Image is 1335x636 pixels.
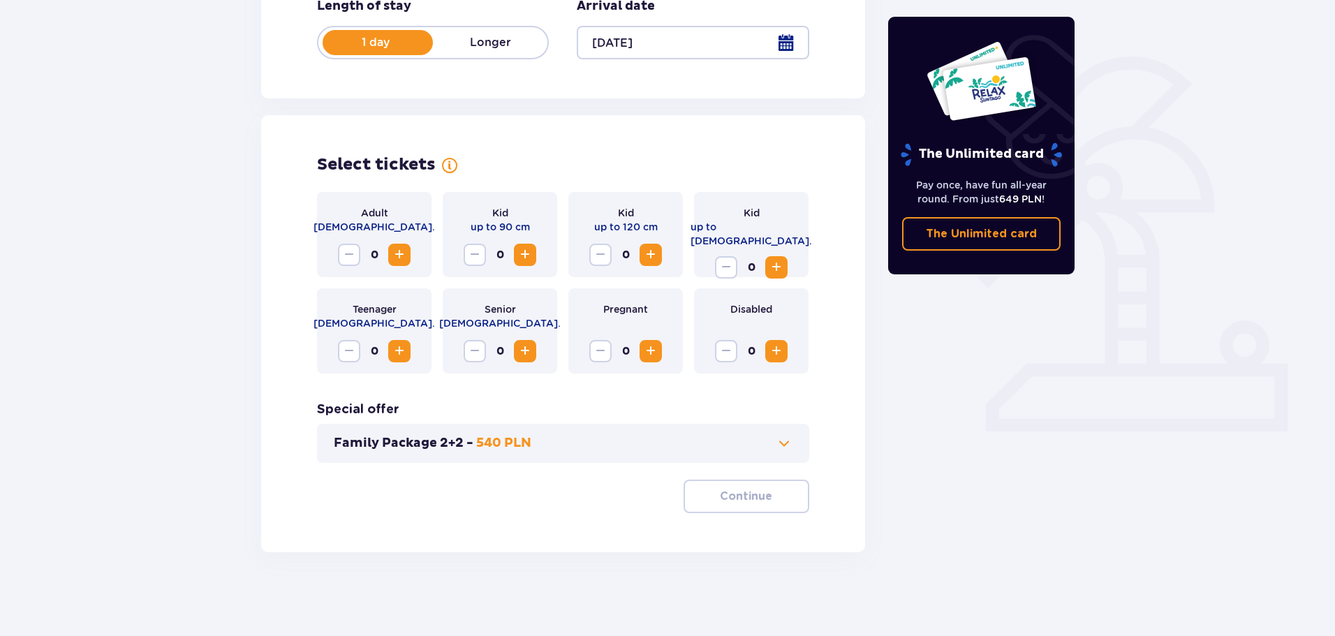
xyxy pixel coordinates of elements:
[464,340,486,362] button: Decrease
[730,302,772,316] p: Disabled
[318,35,433,50] p: 1 day
[902,217,1061,251] a: The Unlimited card
[514,244,536,266] button: Increase
[334,435,792,452] button: Family Package 2+2 -540 PLN
[614,340,637,362] span: 0
[388,244,411,266] button: Increase
[317,154,436,175] h2: Select tickets
[603,302,648,316] p: Pregnant
[361,206,388,220] p: Adult
[594,220,658,234] p: up to 120 cm
[765,256,788,279] button: Increase
[720,489,772,504] p: Continue
[334,435,473,452] p: Family Package 2+2 -
[314,220,435,234] p: [DEMOGRAPHIC_DATA].
[691,220,812,248] p: up to [DEMOGRAPHIC_DATA].
[514,340,536,362] button: Increase
[589,340,612,362] button: Decrease
[926,40,1037,121] img: Two entry cards to Suntago with the word 'UNLIMITED RELAX', featuring a white background with tro...
[614,244,637,266] span: 0
[744,206,760,220] p: Kid
[363,340,385,362] span: 0
[317,401,399,418] h3: Special offer
[388,340,411,362] button: Increase
[338,244,360,266] button: Decrease
[715,340,737,362] button: Decrease
[492,206,508,220] p: Kid
[740,256,762,279] span: 0
[715,256,737,279] button: Decrease
[433,35,547,50] p: Longer
[439,316,561,330] p: [DEMOGRAPHIC_DATA].
[902,178,1061,206] p: Pay once, have fun all-year round. From just !
[618,206,634,220] p: Kid
[489,340,511,362] span: 0
[314,316,435,330] p: [DEMOGRAPHIC_DATA].
[589,244,612,266] button: Decrease
[464,244,486,266] button: Decrease
[353,302,397,316] p: Teenager
[485,302,516,316] p: Senior
[640,244,662,266] button: Increase
[999,193,1042,205] span: 649 PLN
[740,340,762,362] span: 0
[684,480,809,513] button: Continue
[338,340,360,362] button: Decrease
[471,220,530,234] p: up to 90 cm
[363,244,385,266] span: 0
[899,142,1063,167] p: The Unlimited card
[476,435,531,452] p: 540 PLN
[489,244,511,266] span: 0
[640,340,662,362] button: Increase
[765,340,788,362] button: Increase
[926,226,1037,242] p: The Unlimited card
